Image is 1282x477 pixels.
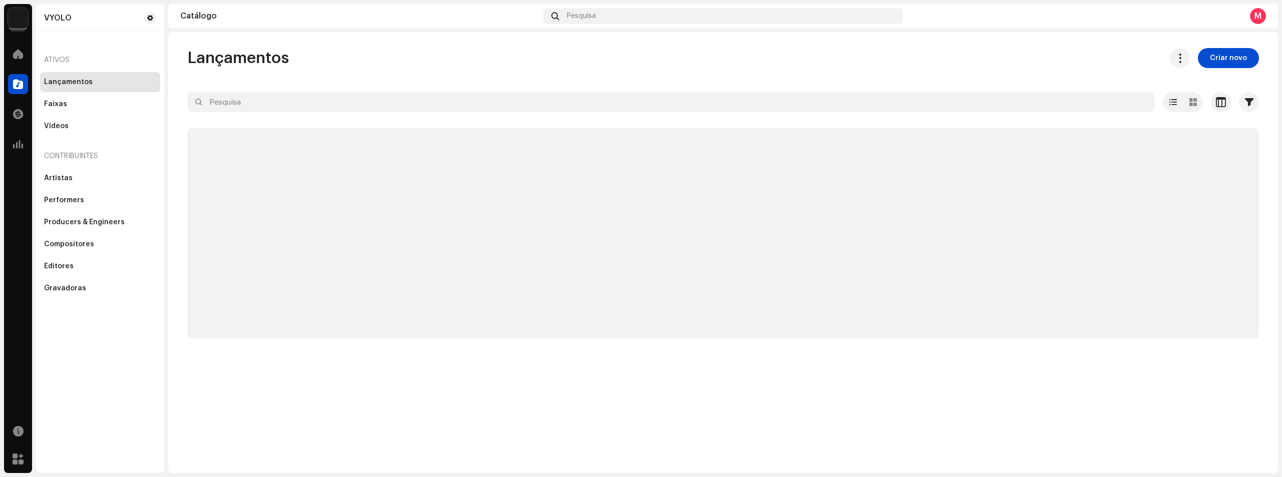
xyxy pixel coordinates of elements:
[187,92,1155,112] input: Pesquisa
[40,94,160,114] re-m-nav-item: Faixas
[1250,8,1266,24] div: M
[40,256,160,276] re-m-nav-item: Editores
[44,196,84,204] div: Performers
[180,12,539,20] div: Catálogo
[44,14,72,22] div: VYOLO
[44,174,73,182] div: Artistas
[44,78,93,86] div: Lançamentos
[44,122,69,130] div: Vídeos
[40,144,160,168] re-a-nav-header: Contribuintes
[567,12,596,20] span: Pesquisa
[40,190,160,210] re-m-nav-item: Performers
[40,278,160,298] re-m-nav-item: Gravadoras
[40,234,160,254] re-m-nav-item: Compositores
[44,284,86,292] div: Gravadoras
[187,48,289,68] span: Lançamentos
[44,218,125,226] div: Producers & Engineers
[40,168,160,188] re-m-nav-item: Artistas
[40,212,160,232] re-m-nav-item: Producers & Engineers
[40,48,160,72] re-a-nav-header: Ativos
[40,72,160,92] re-m-nav-item: Lançamentos
[1210,48,1247,68] span: Criar novo
[1198,48,1259,68] button: Criar novo
[44,240,94,248] div: Compositores
[44,100,67,108] div: Faixas
[40,116,160,136] re-m-nav-item: Vídeos
[44,262,74,270] div: Editores
[8,8,28,28] img: 1710b61e-6121-4e79-a126-bcb8d8a2a180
